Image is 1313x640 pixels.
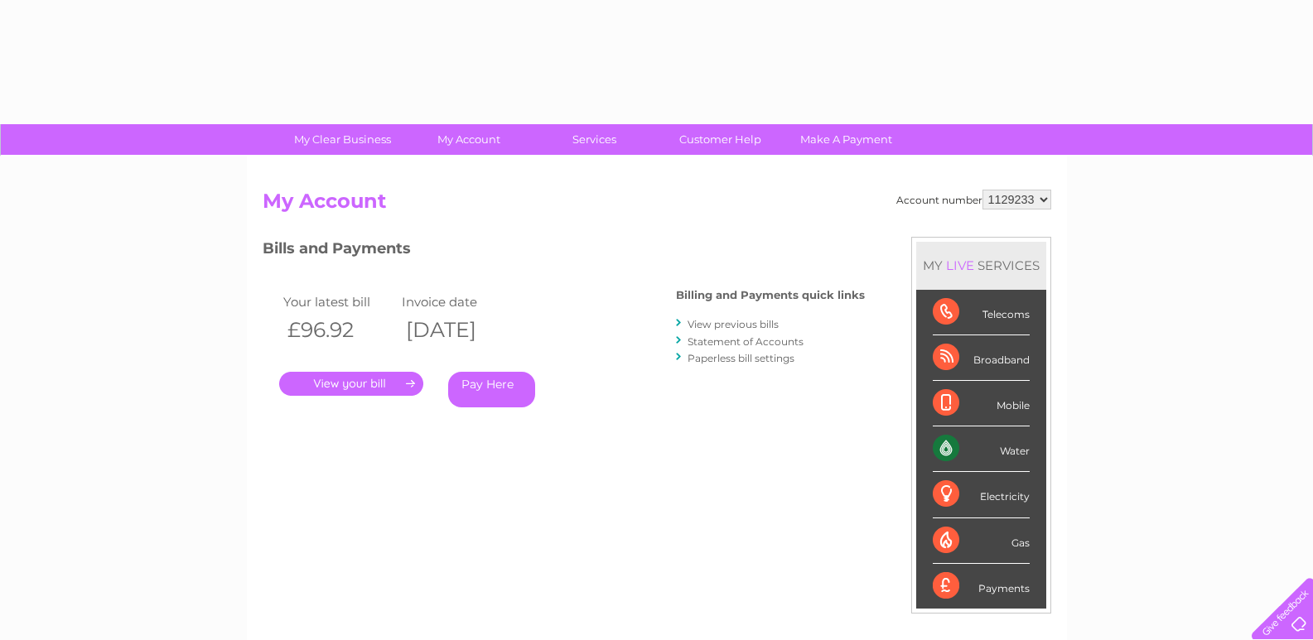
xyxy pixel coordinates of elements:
div: Payments [933,564,1030,609]
a: My Account [400,124,537,155]
a: Pay Here [448,372,535,407]
th: [DATE] [398,313,517,347]
div: Broadband [933,335,1030,381]
h4: Billing and Payments quick links [676,289,865,301]
div: MY SERVICES [916,242,1046,289]
a: Paperless bill settings [688,352,794,364]
th: £96.92 [279,313,398,347]
h3: Bills and Payments [263,237,865,266]
a: My Clear Business [274,124,411,155]
div: Electricity [933,472,1030,517]
div: Account number [896,190,1051,209]
a: . [279,372,423,396]
div: Gas [933,518,1030,564]
td: Your latest bill [279,291,398,313]
a: Services [526,124,663,155]
div: LIVE [943,257,978,273]
div: Water [933,426,1030,472]
div: Telecoms [933,290,1030,335]
td: Invoice date [398,291,517,313]
div: Mobile [933,381,1030,426]
a: Customer Help [652,124,789,155]
a: Statement of Accounts [688,335,804,348]
a: Make A Payment [778,124,915,155]
h2: My Account [263,190,1051,221]
a: View previous bills [688,318,779,330]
